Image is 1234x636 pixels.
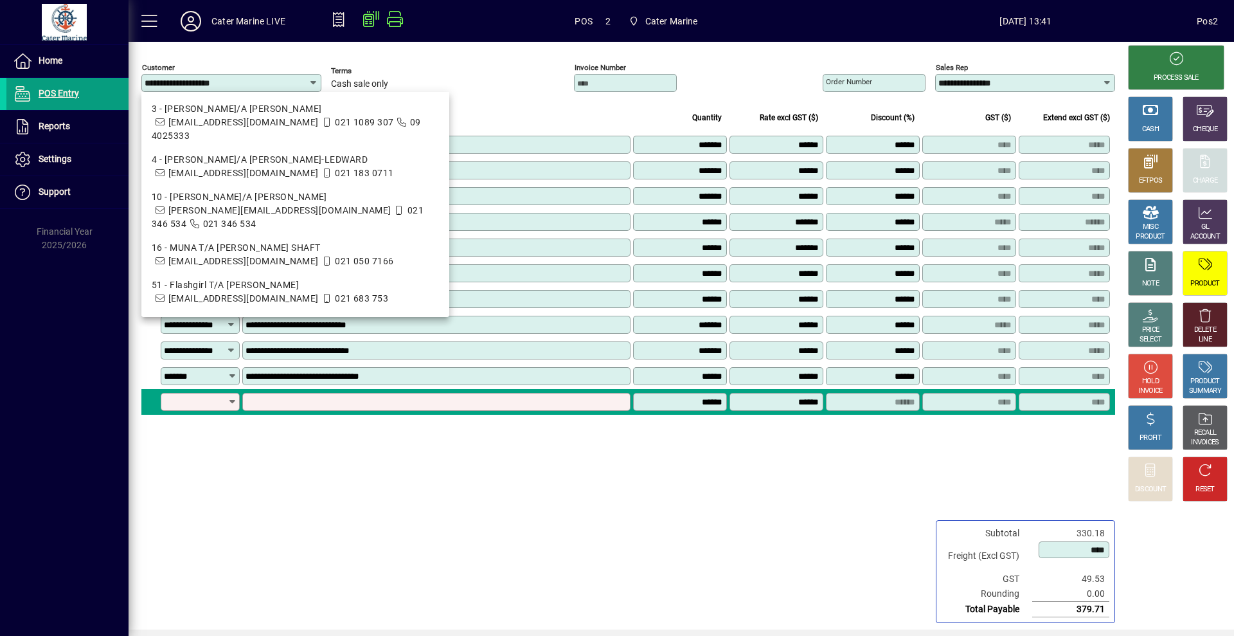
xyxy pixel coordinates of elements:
[1136,232,1165,242] div: PRODUCT
[692,111,722,125] span: Quantity
[623,10,703,33] span: Cater Marine
[1135,485,1166,495] div: DISCOUNT
[1194,428,1217,438] div: RECALL
[1193,125,1217,134] div: CHEQUE
[1197,11,1218,32] div: Pos2
[39,55,62,66] span: Home
[1043,111,1110,125] span: Extend excl GST ($)
[141,236,449,273] mat-option: 16 - MUNA T/A MALCOM SHAFT
[985,111,1011,125] span: GST ($)
[335,117,393,127] span: 021 1089 307
[1195,485,1215,495] div: RESET
[335,168,393,178] span: 021 183 0711
[39,88,79,98] span: POS Entry
[1032,586,1109,602] td: 0.00
[936,63,968,72] mat-label: Sales rep
[141,97,449,148] mat-option: 3 - SARRIE T/A ANTJE MULLER
[141,311,449,348] mat-option: 55 - PETER LENNOX T/A ex WILD SWEET
[141,148,449,185] mat-option: 4 - Amadis T/A LILY KOZMIAN-LEDWARD
[1140,433,1161,443] div: PROFIT
[168,117,319,127] span: [EMAIL_ADDRESS][DOMAIN_NAME]
[942,586,1032,602] td: Rounding
[168,168,319,178] span: [EMAIL_ADDRESS][DOMAIN_NAME]
[605,11,611,32] span: 2
[942,572,1032,586] td: GST
[575,11,593,32] span: POS
[152,102,439,116] div: 3 - [PERSON_NAME]/A [PERSON_NAME]
[1190,232,1220,242] div: ACCOUNT
[170,10,211,33] button: Profile
[211,11,285,32] div: Cater Marine LIVE
[168,256,319,266] span: [EMAIL_ADDRESS][DOMAIN_NAME]
[141,185,449,236] mat-option: 10 - ILANDA T/A Mike Pratt
[6,111,129,143] a: Reports
[1139,176,1163,186] div: EFTPOS
[168,205,391,215] span: [PERSON_NAME][EMAIL_ADDRESS][DOMAIN_NAME]
[6,143,129,176] a: Settings
[942,541,1032,572] td: Freight (Excl GST)
[6,45,129,77] a: Home
[645,11,698,32] span: Cater Marine
[152,278,439,292] div: 51 - Flashgirl T/A [PERSON_NAME]
[152,153,439,167] div: 4 - [PERSON_NAME]/A [PERSON_NAME]-LEDWARD
[1193,176,1218,186] div: CHARGE
[39,186,71,197] span: Support
[168,293,319,304] span: [EMAIL_ADDRESS][DOMAIN_NAME]
[1142,325,1159,335] div: PRICE
[942,526,1032,541] td: Subtotal
[1201,223,1210,232] div: GL
[1154,73,1199,83] div: PROCESS SALE
[1189,386,1221,396] div: SUMMARY
[335,256,393,266] span: 021 050 7166
[152,190,439,204] div: 10 - [PERSON_NAME]/A [PERSON_NAME]
[331,79,388,89] span: Cash sale only
[1142,125,1159,134] div: CASH
[1143,223,1158,232] div: MISC
[1032,602,1109,617] td: 379.71
[1140,335,1162,345] div: SELECT
[855,11,1197,32] span: [DATE] 13:41
[1032,526,1109,541] td: 330.18
[335,293,388,304] span: 021 683 753
[1190,377,1219,386] div: PRODUCT
[39,154,71,164] span: Settings
[826,77,872,86] mat-label: Order number
[871,111,915,125] span: Discount (%)
[152,241,439,255] div: 16 - MUNA T/A [PERSON_NAME] SHAFT
[1194,325,1216,335] div: DELETE
[152,316,439,329] div: 55 - [PERSON_NAME] T/A ex WILD SWEET
[1138,386,1162,396] div: INVOICE
[1199,335,1212,345] div: LINE
[575,63,626,72] mat-label: Invoice number
[331,67,408,75] span: Terms
[760,111,818,125] span: Rate excl GST ($)
[203,219,256,229] span: 021 346 534
[1032,572,1109,586] td: 49.53
[1142,377,1159,386] div: HOLD
[1190,279,1219,289] div: PRODUCT
[942,602,1032,617] td: Total Payable
[1191,438,1219,448] div: INVOICES
[141,273,449,311] mat-option: 51 - Flashgirl T/A Warwick Tompkins
[6,176,129,208] a: Support
[39,121,70,131] span: Reports
[1142,279,1159,289] div: NOTE
[142,63,175,72] mat-label: Customer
